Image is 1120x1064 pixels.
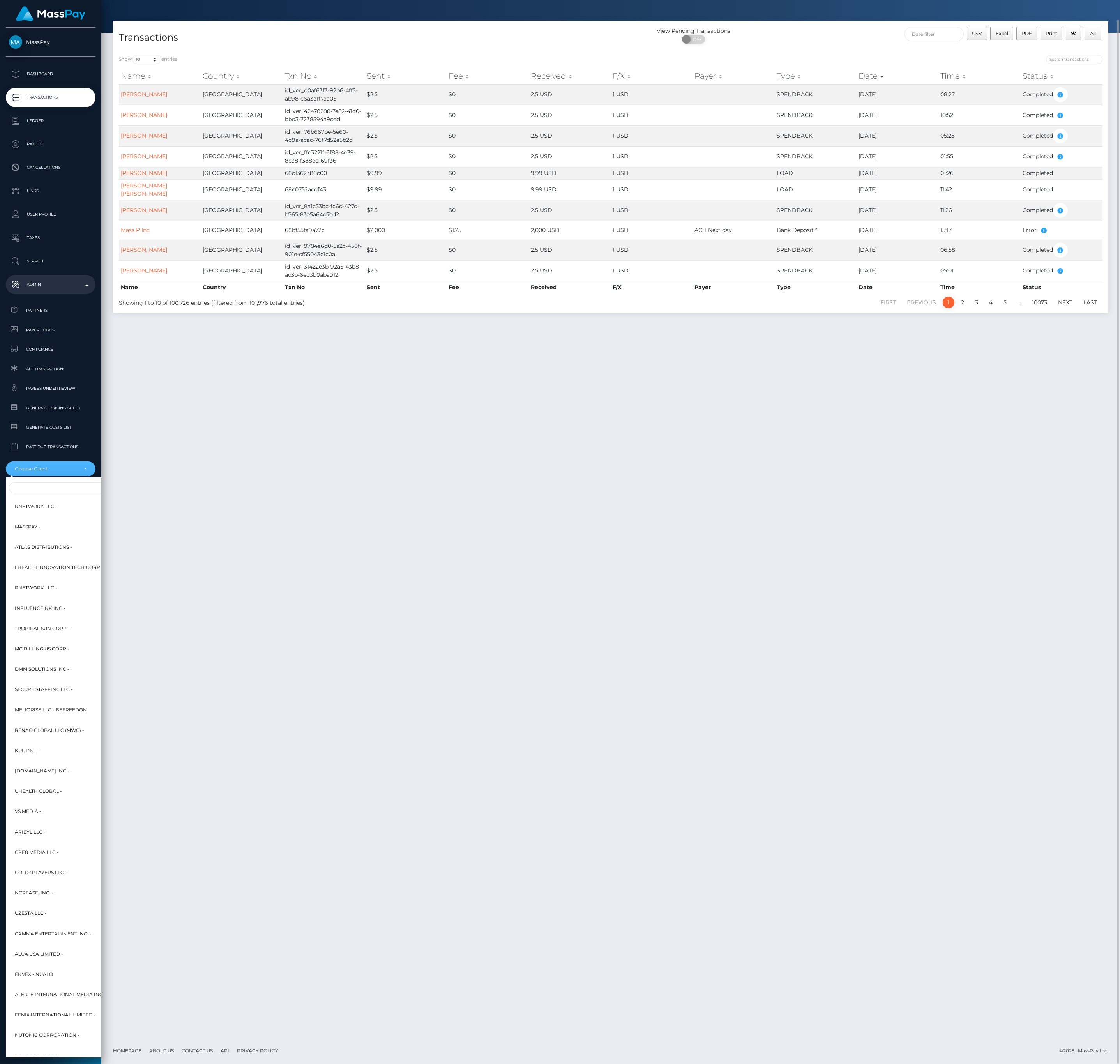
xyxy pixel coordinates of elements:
td: 9.99 USD [529,167,611,179]
div: View Pending Transactions [611,27,777,35]
input: Search transactions [1046,55,1102,64]
span: Generate Pricing Sheet [9,403,92,412]
span: Compliance [9,345,92,354]
a: About Us [146,1045,177,1057]
a: User Profile [6,205,95,224]
th: Status: activate to sort column ascending [1021,68,1102,84]
th: Status [1021,281,1102,293]
span: Gold4Players LLC - [15,868,67,878]
td: LOAD [775,167,857,179]
span: Results RNA LLC - [15,1051,61,1061]
td: $2,000 [365,221,447,240]
th: F/X: activate to sort column ascending [611,68,692,84]
td: $0 [447,84,528,105]
td: SPENDBACK [775,240,857,260]
td: 2.5 USD [529,200,611,221]
p: Ledger [9,115,92,127]
td: 08:27 [938,84,1020,105]
h4: Transactions [119,31,605,44]
a: 4 [985,297,997,308]
div: Choose Client [15,466,78,472]
a: Last [1079,297,1101,308]
span: MassPay - [15,522,41,532]
a: [PERSON_NAME] [121,207,167,214]
th: Sent: activate to sort column ascending [365,68,447,84]
span: Gamma Entertainment Inc. - [15,929,92,939]
td: $0 [447,167,528,179]
td: [GEOGRAPHIC_DATA] [201,167,283,179]
td: 68bf55fa9a72c [283,221,365,240]
td: Completed [1021,200,1102,221]
td: $2.5 [365,240,447,260]
th: Country: activate to sort column ascending [201,68,283,84]
td: id_ver_31422e3b-92a5-43b8-ac3b-6ed3b0aba912 [283,260,365,281]
td: 1 USD [611,200,692,221]
span: Nutonic Corporation - [15,1030,79,1041]
a: Search [6,251,95,271]
a: Mass P Inc [121,226,150,233]
td: 2.5 USD [529,105,611,125]
span: Payer Logos [9,325,92,334]
td: 2.5 USD [529,125,611,146]
td: [GEOGRAPHIC_DATA] [201,146,283,167]
td: [GEOGRAPHIC_DATA] [201,240,283,260]
td: 01:55 [938,146,1020,167]
span: InfluenceInk Inc - [15,603,65,613]
span: I HEALTH INNOVATION TECH CORP - [15,563,103,573]
td: 2.5 USD [529,240,611,260]
a: [PERSON_NAME] [121,132,167,139]
p: Payees [9,138,92,150]
td: id_ver_42478288-7e82-41d0-bbd3-7238594a9cdd [283,105,365,125]
span: UzestA LLC - [15,908,47,919]
td: 2.5 USD [529,84,611,105]
th: Sent [365,281,447,293]
th: Date: activate to sort column ascending [857,68,938,84]
td: $9.99 [365,179,447,200]
td: [GEOGRAPHIC_DATA] [201,260,283,281]
td: 05:28 [938,125,1020,146]
td: 1 USD [611,179,692,200]
a: Partners [6,302,95,319]
a: [PERSON_NAME] [121,91,167,98]
td: [DATE] [857,167,938,179]
td: id_ver_76b667be-5e60-4d9a-acac-76f7d52e5b2d [283,125,365,146]
td: Completed [1021,146,1102,167]
a: 2 [957,297,968,308]
a: [PERSON_NAME] [121,246,167,253]
td: $2.5 [365,260,447,281]
a: 3 [971,297,982,308]
td: [DATE] [857,146,938,167]
td: 1 USD [611,240,692,260]
p: Dashboard [9,68,92,80]
input: Search [9,482,180,493]
td: 11:42 [938,179,1020,200]
td: id_ver_8a1c53bc-fc6d-427d-b765-83e5a64d7cd2 [283,200,365,221]
td: [DATE] [857,240,938,260]
td: [GEOGRAPHIC_DATA] [201,200,283,221]
span: MassPay [6,39,95,46]
span: Meliorise LLC - BEfreedom [15,705,87,715]
a: Links [6,181,95,201]
span: CSV [972,30,982,36]
th: Payer: activate to sort column ascending [692,68,774,84]
span: UHealth Global - [15,787,62,797]
span: rNetwork LLC - [15,583,57,593]
img: MassPay Logo [16,6,85,21]
span: VS Media - [15,807,41,817]
button: PDF [1016,27,1037,40]
td: $0 [447,240,528,260]
span: RNetwork LLC - [15,502,57,512]
span: Payees under Review [9,384,92,393]
a: Ledger [6,111,95,131]
td: LOAD [775,179,857,200]
label: Show entries [119,55,177,64]
span: [DOMAIN_NAME] INC - [15,766,69,776]
td: [DATE] [857,179,938,200]
th: Txn No [283,281,365,293]
th: Txn No: activate to sort column ascending [283,68,365,84]
a: 10073 [1028,297,1051,308]
td: 10:52 [938,105,1020,125]
a: Taxes [6,228,95,247]
td: SPENDBACK [775,105,857,125]
span: ACH Next day [694,226,732,233]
